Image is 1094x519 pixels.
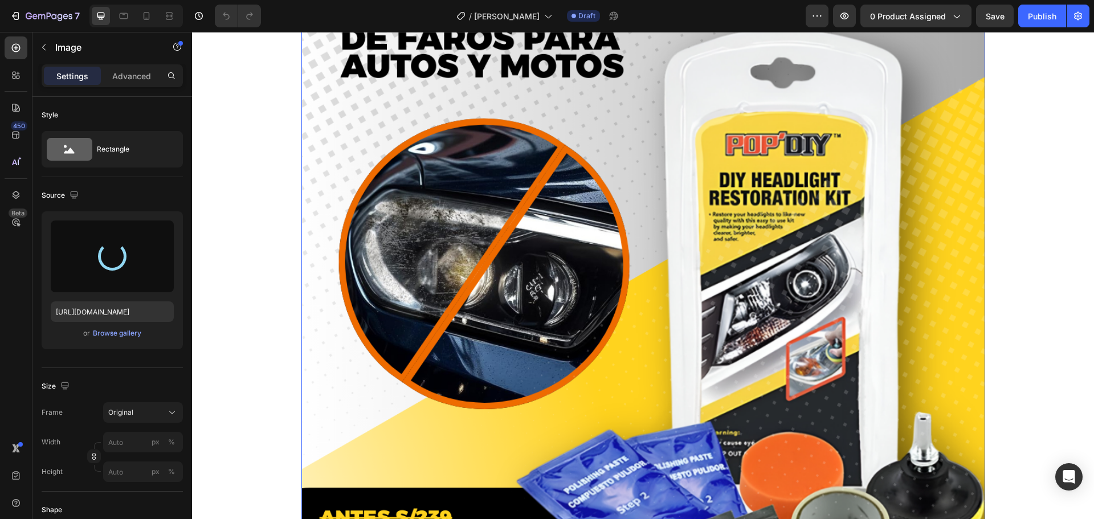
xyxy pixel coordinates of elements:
div: 450 [11,121,27,130]
div: Open Intercom Messenger [1055,463,1083,491]
p: 7 [75,9,80,23]
span: or [83,326,90,340]
button: 0 product assigned [860,5,971,27]
label: Width [42,437,60,447]
div: Shape [42,505,62,515]
button: Original [103,402,183,423]
button: Publish [1018,5,1066,27]
div: % [168,467,175,477]
button: Browse gallery [92,328,142,339]
button: 7 [5,5,85,27]
span: 0 product assigned [870,10,946,22]
div: Beta [9,209,27,218]
div: Size [42,379,72,394]
p: Advanced [112,70,151,82]
p: Settings [56,70,88,82]
div: px [152,437,160,447]
iframe: Design area [192,32,1094,519]
div: Publish [1028,10,1056,22]
label: Height [42,467,63,477]
span: / [469,10,472,22]
input: px% [103,461,183,482]
div: px [152,467,160,477]
label: Frame [42,407,63,418]
button: px [165,435,178,449]
div: Browse gallery [93,328,141,338]
input: px% [103,432,183,452]
span: Draft [578,11,595,21]
button: % [149,435,162,449]
div: Rectangle [97,136,166,162]
div: % [168,437,175,447]
span: Original [108,407,133,418]
input: https://example.com/image.jpg [51,301,174,322]
p: Image [55,40,152,54]
div: Style [42,110,58,120]
button: Save [976,5,1014,27]
div: Source [42,188,81,203]
div: Undo/Redo [215,5,261,27]
span: [PERSON_NAME] [474,10,540,22]
button: % [149,465,162,479]
span: Save [986,11,1005,21]
button: px [165,465,178,479]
